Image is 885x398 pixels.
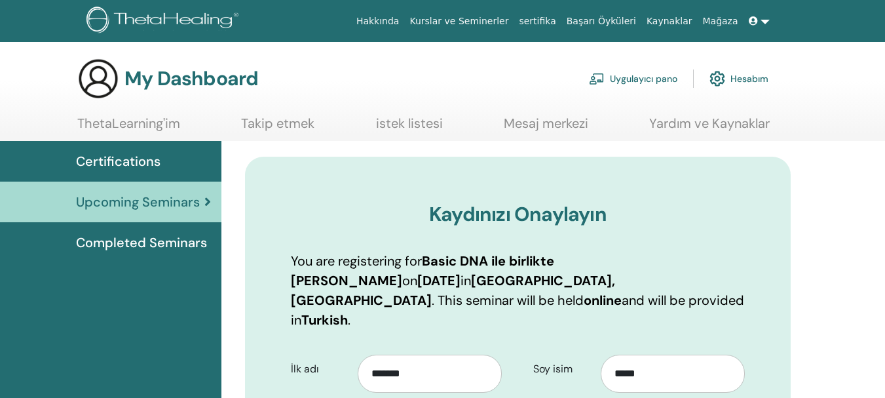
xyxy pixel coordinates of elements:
a: Mesaj merkezi [504,115,588,141]
a: Yardım ve Kaynaklar [649,115,770,141]
a: Takip etmek [241,115,314,141]
label: İlk adı [281,357,358,382]
label: Soy isim [523,357,601,382]
a: Mağaza [697,9,743,33]
a: istek listesi [376,115,443,141]
p: You are registering for on in . This seminar will be held and will be provided in . [291,251,745,330]
a: Kaynaklar [641,9,698,33]
img: cog.svg [709,68,725,90]
h3: My Dashboard [124,67,258,90]
a: Kurslar ve Seminerler [404,9,514,33]
a: sertifika [514,9,561,33]
b: Turkish [301,311,348,328]
a: Hakkında [351,9,405,33]
a: Uygulayıcı pano [589,64,677,93]
img: generic-user-icon.jpg [77,58,119,100]
h3: Kaydınızı Onaylayın [291,203,745,226]
a: Hesabım [709,64,768,93]
b: online [584,292,622,309]
span: Upcoming Seminars [76,192,200,212]
span: Completed Seminars [76,233,207,252]
b: Basic DNA ile birlikte [PERSON_NAME] [291,252,554,289]
a: ThetaLearning'im [77,115,180,141]
a: Başarı Öyküleri [561,9,641,33]
span: Certifications [76,151,160,171]
b: [DATE] [417,272,461,289]
img: logo.png [86,7,243,36]
img: chalkboard-teacher.svg [589,73,605,85]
